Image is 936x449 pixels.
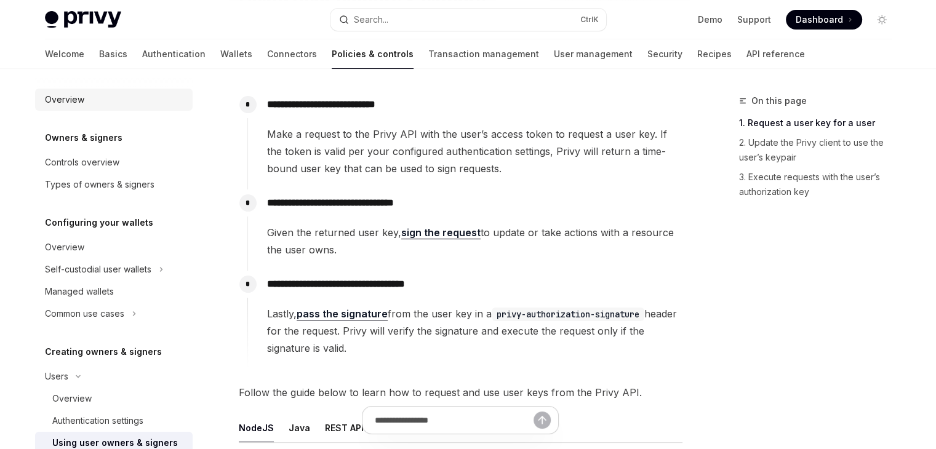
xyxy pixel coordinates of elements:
div: Common use cases [45,306,124,321]
a: Support [737,14,771,26]
h5: Owners & signers [45,130,122,145]
button: Toggle dark mode [872,10,892,30]
a: Connectors [267,39,317,69]
a: Demo [698,14,722,26]
h5: Configuring your wallets [45,215,153,230]
a: Authentication settings [35,410,193,432]
a: User management [554,39,633,69]
div: Overview [52,391,92,406]
span: Ctrl K [580,15,599,25]
code: privy-authorization-signature [492,308,644,321]
a: Basics [99,39,127,69]
span: Lastly, from the user key in a header for the request. Privy will verify the signature and execut... [267,305,682,357]
a: Managed wallets [35,280,193,303]
div: Self-custodial user wallets [45,262,151,277]
h5: Creating owners & signers [45,344,162,359]
span: On this page [751,93,807,108]
img: light logo [45,11,121,28]
a: pass the signature [297,308,388,320]
a: Overview [35,89,193,111]
span: Follow the guide below to learn how to request and use user keys from the Privy API. [239,384,682,401]
span: Dashboard [796,14,843,26]
span: Given the returned user key, to update or take actions with a resource the user owns. [267,224,682,258]
button: Search...CtrlK [330,9,606,31]
a: Security [647,39,682,69]
div: Types of owners & signers [45,177,154,192]
a: API reference [746,39,805,69]
a: Wallets [220,39,252,69]
div: Overview [45,240,84,255]
a: Overview [35,387,193,410]
div: Overview [45,92,84,107]
button: Send message [534,411,551,429]
a: 1. Request a user key for a user [739,113,902,133]
a: Authentication [142,39,206,69]
a: 3. Execute requests with the user’s authorization key [739,167,902,202]
a: Welcome [45,39,84,69]
a: Recipes [697,39,732,69]
a: 2. Update the Privy client to use the user’s keypair [739,133,902,167]
a: Dashboard [786,10,862,30]
div: Authentication settings [52,413,143,428]
a: Transaction management [428,39,539,69]
div: Controls overview [45,155,119,170]
a: Types of owners & signers [35,173,193,196]
a: Controls overview [35,151,193,173]
div: Users [45,369,68,384]
a: sign the request [401,226,481,239]
div: Managed wallets [45,284,114,299]
a: Overview [35,236,193,258]
span: Make a request to the Privy API with the user’s access token to request a user key. If the token ... [267,125,682,177]
div: Search... [354,12,388,27]
a: Policies & controls [332,39,414,69]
